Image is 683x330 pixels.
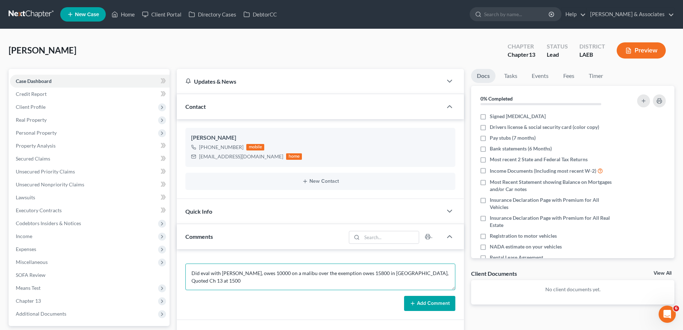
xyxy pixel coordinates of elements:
a: Tasks [498,69,523,83]
span: Income [16,233,32,239]
span: Pay stubs (7 months) [490,134,536,141]
button: Add Comment [404,296,455,311]
a: Docs [471,69,495,83]
iframe: Intercom live chat [659,306,676,323]
span: Real Property [16,117,47,123]
a: Fees [557,69,580,83]
span: Unsecured Priority Claims [16,168,75,175]
a: Client Portal [138,8,185,21]
span: New Case [75,12,99,17]
div: [EMAIL_ADDRESS][DOMAIN_NAME] [199,153,283,160]
a: Case Dashboard [10,75,170,88]
span: Case Dashboard [16,78,52,84]
a: Unsecured Nonpriority Claims [10,178,170,191]
div: Client Documents [471,270,517,277]
input: Search... [362,231,419,243]
a: Timer [583,69,609,83]
div: District [579,42,605,51]
span: Unsecured Nonpriority Claims [16,181,84,187]
a: Directory Cases [185,8,240,21]
a: SOFA Review [10,269,170,282]
a: Help [562,8,586,21]
span: 13 [529,51,535,58]
strong: 0% Completed [480,96,513,102]
p: No client documents yet. [477,286,669,293]
span: Signed [MEDICAL_DATA] [490,113,546,120]
div: Chapter [508,42,535,51]
span: 6 [673,306,679,311]
span: Property Analysis [16,143,56,149]
span: Most recent 2 State and Federal Tax Returns [490,156,588,163]
span: Lawsuits [16,194,35,200]
span: Executory Contracts [16,207,62,213]
div: home [286,153,302,160]
a: Lawsuits [10,191,170,204]
div: [PHONE_NUMBER] [199,144,243,151]
a: Property Analysis [10,139,170,152]
span: Drivers license & social security card (color copy) [490,124,599,131]
span: Chapter 13 [16,298,41,304]
span: SOFA Review [16,272,46,278]
span: Secured Claims [16,155,50,162]
span: Additional Documents [16,311,66,317]
span: Registration to motor vehicles [490,232,557,240]
div: Lead [547,51,568,59]
a: Home [108,8,138,21]
span: Personal Property [16,130,57,136]
span: Income Documents (Including most recent W-2) [490,167,596,175]
span: Most Recent Statement showing Balance on Mortgages and/or Car notes [490,178,617,193]
span: Quick Info [185,208,212,215]
div: Updates & News [185,78,434,85]
div: [PERSON_NAME] [191,134,450,142]
a: View All [654,271,672,276]
span: Insurance Declaration Page with Premium for All Vehicles [490,196,617,211]
div: Status [547,42,568,51]
a: [PERSON_NAME] & Associates [587,8,674,21]
div: Chapter [508,51,535,59]
span: Miscellaneous [16,259,48,265]
button: Preview [617,42,666,59]
span: [PERSON_NAME] [9,45,76,55]
a: Events [526,69,554,83]
a: Secured Claims [10,152,170,165]
button: New Contact [191,178,450,184]
span: Credit Report [16,91,47,97]
span: Bank statements (6 Months) [490,145,552,152]
span: Insurance Declaration Page with Premium for All Real Estate [490,214,617,229]
a: Unsecured Priority Claims [10,165,170,178]
span: Codebtors Insiders & Notices [16,220,81,226]
span: Contact [185,103,206,110]
span: Comments [185,233,213,240]
span: NADA estimate on your vehicles [490,243,562,250]
span: Means Test [16,285,41,291]
a: DebtorCC [240,8,280,21]
span: Expenses [16,246,36,252]
span: Rental Lease Agreement [490,254,543,261]
span: Client Profile [16,104,46,110]
div: LAEB [579,51,605,59]
a: Executory Contracts [10,204,170,217]
a: Credit Report [10,88,170,101]
input: Search by name... [484,8,550,21]
div: mobile [246,144,264,150]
